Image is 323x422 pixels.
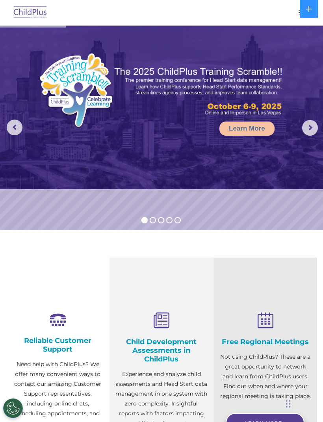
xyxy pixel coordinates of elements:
img: ChildPlus by Procare Solutions [12,4,49,22]
a: Learn More [219,122,275,136]
button: Cookies Settings [3,398,23,418]
div: Drag [286,392,291,416]
iframe: Chat Widget [190,337,323,422]
h4: Child Development Assessments in ChildPlus [115,337,207,363]
h4: Reliable Customer Support [12,336,104,354]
